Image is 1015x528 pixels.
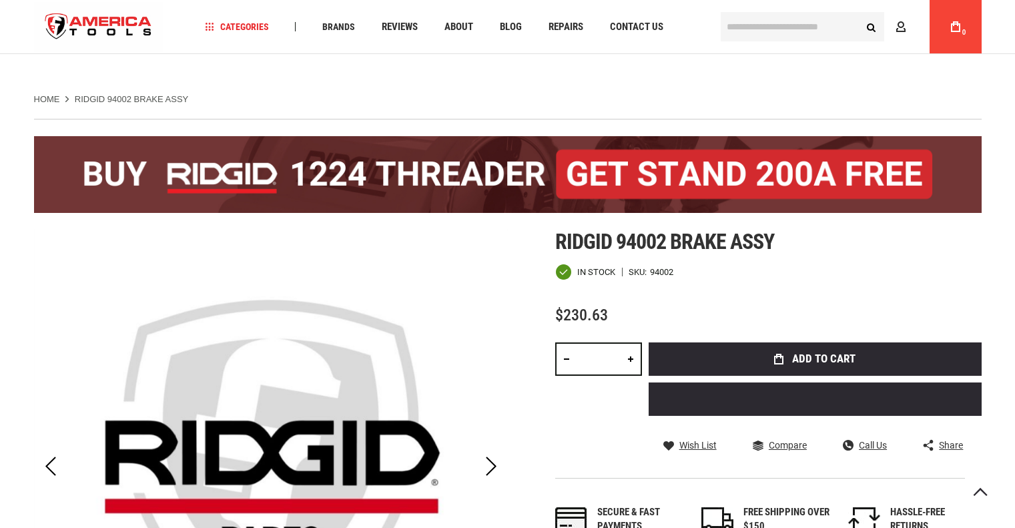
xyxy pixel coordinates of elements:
a: Contact Us [604,18,669,36]
span: Add to Cart [792,353,856,364]
span: Brands [322,22,355,31]
a: Repairs [543,18,589,36]
span: 0 [962,29,966,36]
a: Compare [753,439,807,451]
a: Reviews [376,18,424,36]
span: Contact Us [610,22,663,32]
a: Home [34,93,60,105]
span: $230.63 [555,306,608,324]
img: BOGO: Buy the RIDGID® 1224 Threader (26092), get the 92467 200A Stand FREE! [34,136,982,213]
span: Repairs [549,22,583,32]
span: In stock [577,268,615,276]
div: Availability [555,264,615,280]
span: Blog [500,22,522,32]
span: Reviews [382,22,418,32]
strong: RIDGID 94002 BRAKE ASSY [75,94,189,104]
span: About [444,22,473,32]
a: Call Us [843,439,887,451]
button: Add to Cart [649,342,982,376]
span: Wish List [679,441,717,450]
a: Wish List [663,439,717,451]
a: Brands [316,18,361,36]
span: Categories [205,22,269,31]
span: Compare [769,441,807,450]
span: Call Us [859,441,887,450]
img: America Tools [34,2,163,52]
div: 94002 [650,268,673,276]
button: Search [859,14,884,39]
a: store logo [34,2,163,52]
span: Ridgid 94002 brake assy [555,229,775,254]
strong: SKU [629,268,650,276]
a: Categories [199,18,275,36]
span: Share [939,441,963,450]
a: About [438,18,479,36]
a: Blog [494,18,528,36]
